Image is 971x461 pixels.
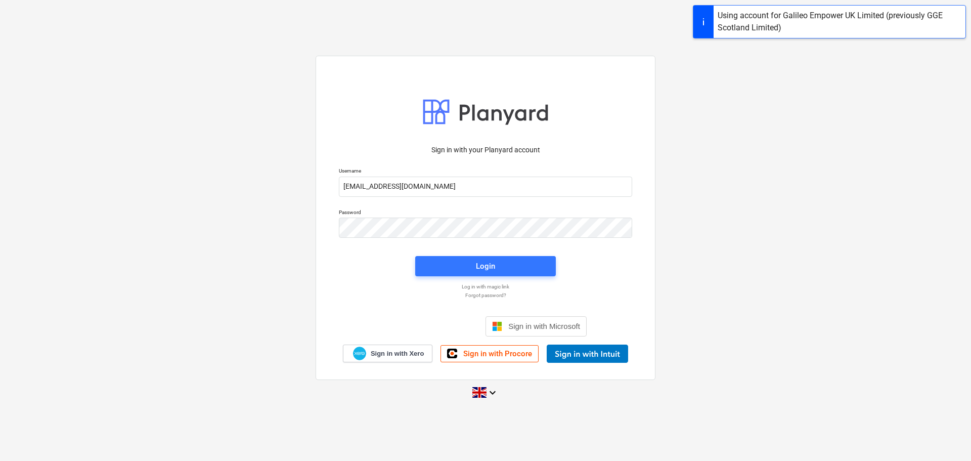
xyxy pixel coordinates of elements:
[492,321,502,331] img: Microsoft logo
[476,260,495,273] div: Login
[339,145,632,155] p: Sign in with your Planyard account
[371,349,424,358] span: Sign in with Xero
[339,167,632,176] p: Username
[415,256,556,276] button: Login
[487,387,499,399] i: keyboard_arrow_down
[334,283,637,290] a: Log in with magic link
[508,322,580,330] span: Sign in with Microsoft
[718,10,961,34] div: Using account for Galileo Empower UK Limited (previously GGE Scotland Limited)
[334,292,637,299] a: Forgot password?
[339,209,632,218] p: Password
[353,347,366,360] img: Xero logo
[379,315,482,338] iframe: Sign in with Google Button
[463,349,532,358] span: Sign in with Procore
[343,345,433,362] a: Sign in with Xero
[339,177,632,197] input: Username
[440,345,539,362] a: Sign in with Procore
